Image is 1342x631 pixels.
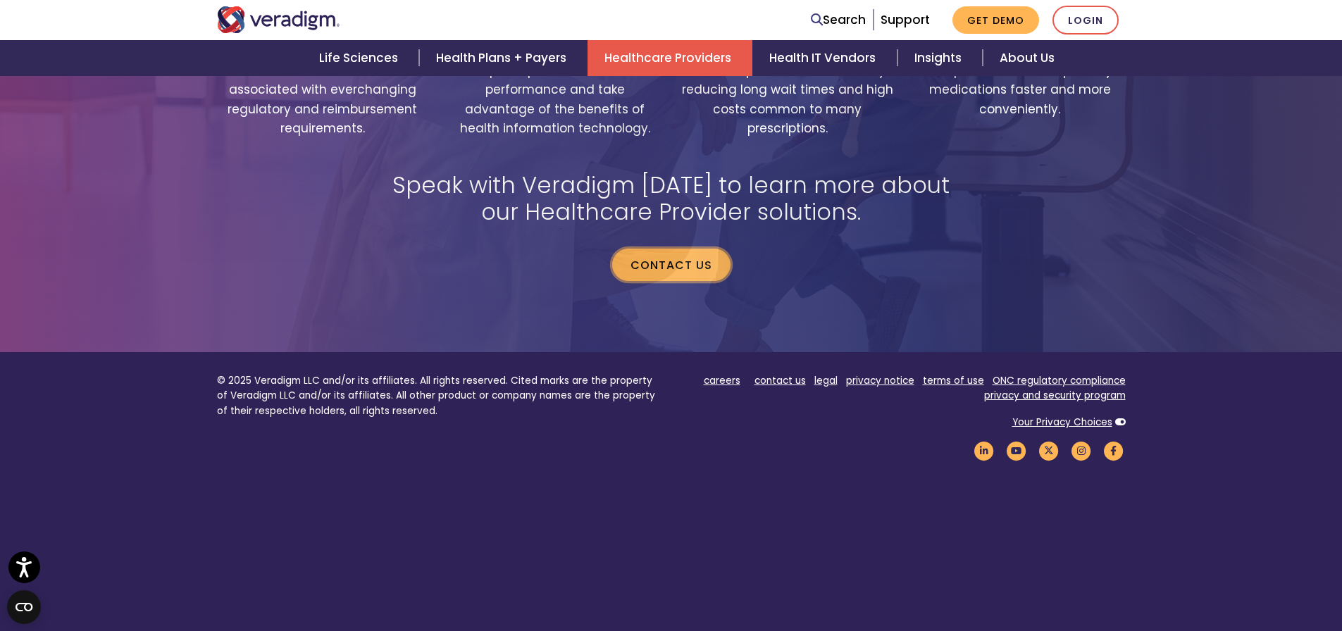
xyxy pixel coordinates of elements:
[419,40,588,76] a: Health Plans + Payers
[846,374,914,387] a: privacy notice
[752,40,897,76] a: Health IT Vendors
[811,11,866,30] a: Search
[612,249,731,281] a: Contact us
[1052,6,1119,35] a: Login
[983,40,1071,76] a: About Us
[1005,444,1029,457] a: Veradigm YouTube Link
[1069,444,1093,457] a: Veradigm Instagram Link
[881,11,930,28] a: Support
[302,40,419,76] a: Life Sciences
[972,444,996,457] a: Veradigm LinkedIn Link
[372,172,971,226] h2: Speak with Veradigm [DATE] to learn more about our Healthcare Provider solutions.
[952,6,1039,34] a: Get Demo
[814,374,838,387] a: legal
[897,40,983,76] a: Insights
[588,40,752,76] a: Healthcare Providers
[984,389,1126,402] a: privacy and security program
[1071,530,1325,614] iframe: Drift Chat Widget
[914,61,1126,119] span: Get patients all their specialty medications faster and more conveniently.
[217,61,428,138] span: Reduce the administrative burden associated with everchanging regulatory and reimbursement requir...
[1012,416,1112,429] a: Your Privacy Choices
[449,61,661,138] span: Improve practice financial performance and take advantage of the benefits of health information t...
[993,374,1126,387] a: ONC regulatory compliance
[754,374,806,387] a: contact us
[682,61,893,138] span: Enhance patient satisfaction by reducing long wait times and high costs common to many prescripti...
[1037,444,1061,457] a: Veradigm Twitter Link
[923,374,984,387] a: terms of use
[217,6,340,33] img: Veradigm logo
[7,590,41,624] button: Open CMP widget
[217,373,661,419] p: © 2025 Veradigm LLC and/or its affiliates. All rights reserved. Cited marks are the property of V...
[704,374,740,387] a: careers
[1102,444,1126,457] a: Veradigm Facebook Link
